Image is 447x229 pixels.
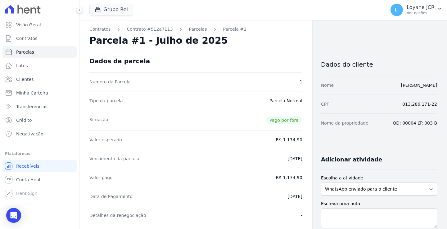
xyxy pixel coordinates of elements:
[276,174,302,181] dd: R$ 1.174,90
[2,174,77,186] a: Conta Hent
[407,11,435,15] p: Ver opções
[89,4,133,15] button: Grupo Rei
[16,117,32,123] span: Crédito
[16,103,47,110] span: Transferências
[321,82,334,88] dt: Nome
[89,212,146,218] dt: Detalhes da renegociação
[288,156,302,162] dd: [DATE]
[89,193,133,200] dt: Data de Pagamento
[16,131,43,137] span: Negativação
[401,83,437,88] a: [PERSON_NAME]
[16,177,41,183] span: Conta Hent
[2,32,77,45] a: Contratos
[89,137,122,143] dt: Valor esperado
[2,59,77,72] a: Lotes
[276,137,302,143] dd: R$ 1.174,90
[321,61,437,68] h3: Dados do cliente
[393,120,437,126] dd: QD: 00004 LT: 003 B
[16,90,48,96] span: Minha Carteira
[6,208,21,223] div: Open Intercom Messenger
[321,200,437,207] label: Escreva uma nota
[89,174,113,181] dt: Valor pago
[288,193,302,200] dd: [DATE]
[5,150,74,157] div: Plataformas
[321,156,382,163] h3: Adicionar atividade
[395,8,399,12] span: LJ
[321,120,368,126] dt: Nome da propriedade
[223,26,247,33] a: Parcela #1
[321,101,329,107] dt: CPF
[269,98,302,104] dd: Parcela Normal
[89,26,302,33] nav: Breadcrumb
[2,46,77,58] a: Parcelas
[89,57,150,65] div: Dados da parcela
[402,101,437,107] dd: 013.286.171-22
[89,117,108,124] dt: Situação
[127,26,173,33] a: Contrato #512a7113
[16,35,37,42] span: Contratos
[2,128,77,140] a: Negativação
[16,49,34,55] span: Parcelas
[89,26,111,33] a: Contratos
[16,63,28,69] span: Lotes
[89,79,131,85] dt: Número da Parcela
[2,114,77,126] a: Crédito
[2,73,77,86] a: Clientes
[301,212,302,218] dd: -
[16,76,34,82] span: Clientes
[2,160,77,172] a: Recebíveis
[407,4,435,11] p: Loyane JCR
[16,22,41,28] span: Visão Geral
[300,79,302,85] dd: 1
[89,156,139,162] dt: Vencimento da parcela
[2,100,77,113] a: Transferências
[386,1,447,19] button: LJ Loyane JCR Ver opções
[321,175,437,181] label: Escolha a atividade
[2,19,77,31] a: Visão Geral
[89,35,228,46] h2: Parcela #1 - Julho de 2025
[16,163,39,169] span: Recebíveis
[266,117,302,124] span: Pago por fora
[189,26,207,33] a: Parcelas
[89,98,123,104] dt: Tipo da parcela
[2,87,77,99] a: Minha Carteira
